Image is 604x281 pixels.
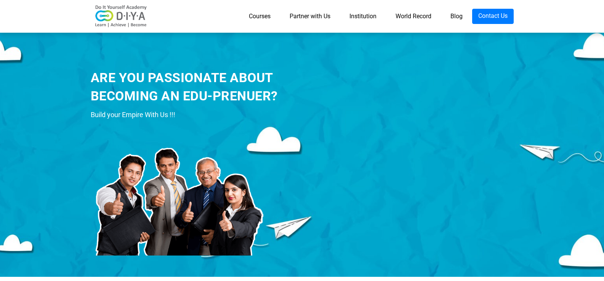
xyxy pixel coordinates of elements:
[91,109,333,121] div: Build your Empire With Us !!!
[340,9,386,24] a: Institution
[91,5,152,28] img: logo-v2.png
[386,9,441,24] a: World Record
[472,9,514,24] a: Contact Us
[91,69,333,105] div: ARE YOU PASSIONATE ABOUT BECOMING AN EDU-PRENUER?
[441,9,472,24] a: Blog
[280,9,340,24] a: Partner with Us
[239,9,280,24] a: Courses
[91,124,266,256] img: ins-prod.png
